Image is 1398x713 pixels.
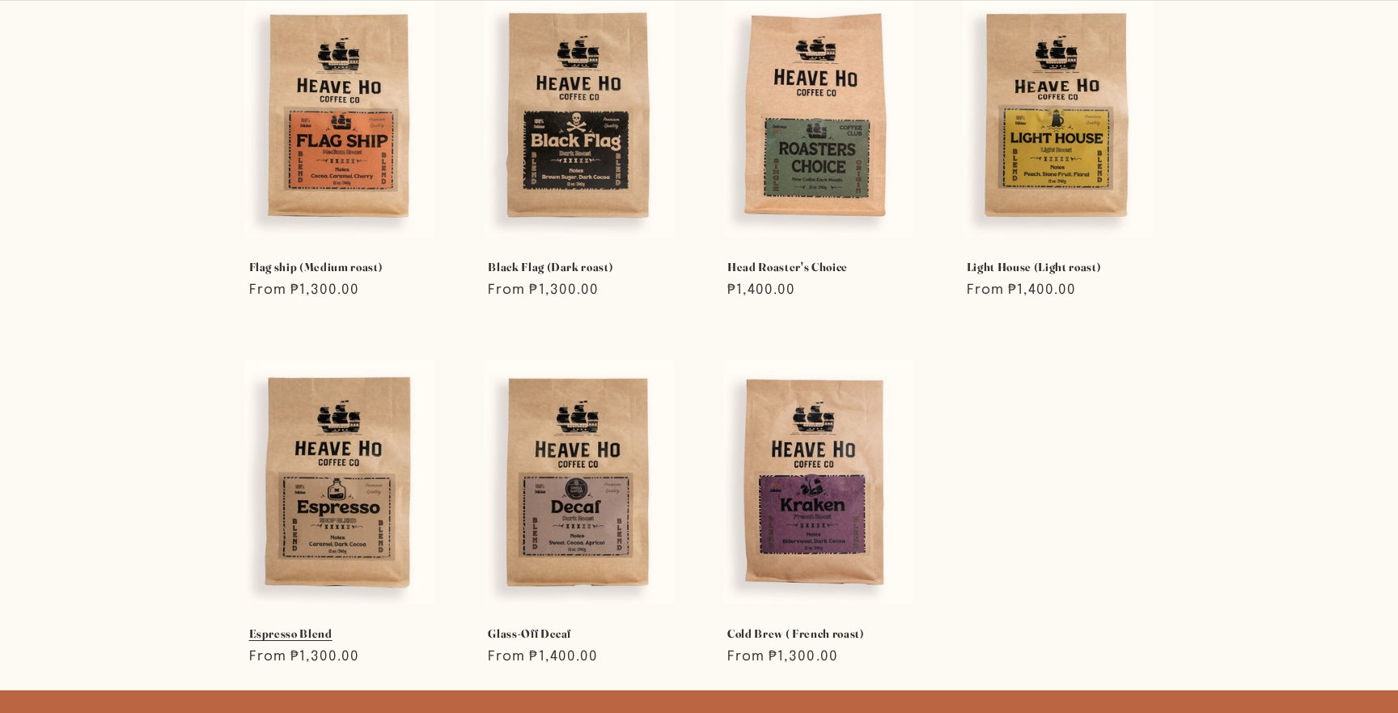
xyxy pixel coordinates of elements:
a: Flag ship (Medium roast) [249,260,432,274]
a: Head Roaster's Choice [727,260,910,274]
a: Light House (Light roast) [967,260,1150,274]
a: Espresso Blend [249,626,432,641]
a: Cold Brew ( French roast) [727,626,910,641]
a: Glass-Off Decaf [488,626,671,641]
a: Black Flag (Dark roast) [488,260,671,274]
